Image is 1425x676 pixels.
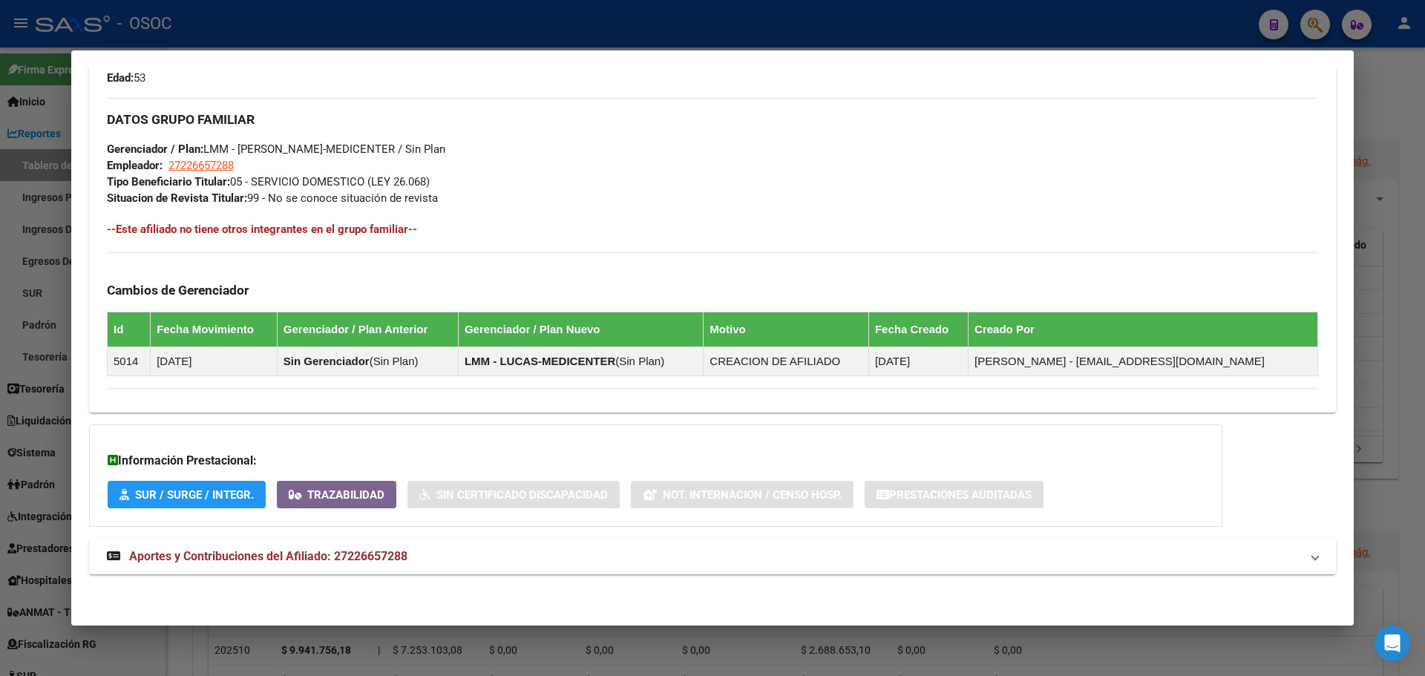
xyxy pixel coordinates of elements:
span: Not. Internacion / Censo Hosp. [663,488,842,502]
th: Creado Por [969,312,1318,347]
h3: Cambios de Gerenciador [107,282,1318,298]
button: Prestaciones Auditadas [865,481,1044,508]
strong: Tipo Beneficiario Titular: [107,175,230,188]
button: Trazabilidad [277,481,396,508]
th: Fecha Movimiento [151,312,278,347]
strong: Empleador: [107,159,163,172]
strong: Sin Gerenciador [284,355,370,367]
th: Motivo [704,312,869,347]
th: Fecha Creado [868,312,968,347]
mat-expansion-panel-header: Aportes y Contribuciones del Afiliado: 27226657288 [89,539,1336,574]
th: Gerenciador / Plan Anterior [277,312,458,347]
span: Aportes y Contribuciones del Afiliado: 27226657288 [129,549,407,563]
button: Sin Certificado Discapacidad [407,481,620,508]
td: 5014 [108,347,151,375]
td: [PERSON_NAME] - [EMAIL_ADDRESS][DOMAIN_NAME] [969,347,1318,375]
span: 99 - No se conoce situación de revista [107,191,438,205]
span: [DATE] [107,55,200,68]
span: Prestaciones Auditadas [889,488,1032,502]
span: Sin Certificado Discapacidad [436,488,608,502]
div: Open Intercom Messenger [1375,626,1410,661]
td: ( ) [458,347,703,375]
th: Id [108,312,151,347]
h3: DATOS GRUPO FAMILIAR [107,111,1318,128]
h4: --Este afiliado no tiene otros integrantes en el grupo familiar-- [107,221,1318,237]
strong: Situacion de Revista Titular: [107,191,247,205]
strong: Gerenciador / Plan: [107,142,203,156]
td: CREACION DE AFILIADO [704,347,869,375]
strong: LMM - LUCAS-MEDICENTER [465,355,615,367]
span: 05 - SERVICIO DOMESTICO (LEY 26.068) [107,175,430,188]
th: Gerenciador / Plan Nuevo [458,312,703,347]
h3: Información Prestacional: [108,452,1204,470]
span: Sin Plan [373,355,415,367]
span: Sin Plan [619,355,661,367]
span: 53 [107,71,145,85]
td: [DATE] [868,347,968,375]
span: LMM - [PERSON_NAME]-MEDICENTER / Sin Plan [107,142,445,156]
strong: Edad: [107,71,134,85]
span: SUR / SURGE / INTEGR. [135,488,254,502]
strong: Nacimiento: [107,55,167,68]
button: Not. Internacion / Censo Hosp. [631,481,854,508]
td: [DATE] [151,347,278,375]
span: Trazabilidad [307,488,384,502]
td: ( ) [277,347,458,375]
span: 27226657288 [168,159,234,172]
button: SUR / SURGE / INTEGR. [108,481,266,508]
